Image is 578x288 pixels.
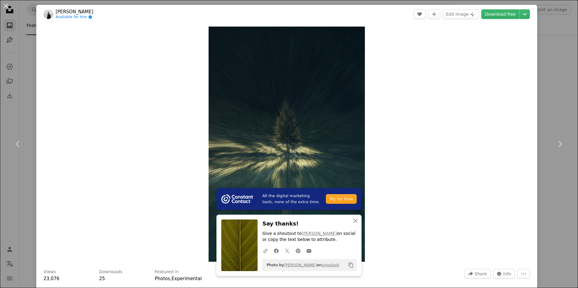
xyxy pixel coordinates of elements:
[284,263,317,267] a: [PERSON_NAME]
[282,245,293,257] a: Share on Twitter
[264,260,339,270] span: Photo by on
[326,194,357,204] div: Try for Free
[464,269,490,279] button: Share this image
[221,194,253,203] img: file-1754318165549-24bf788d5b37
[503,269,511,278] span: Info
[56,15,93,20] a: Available for hire
[209,27,365,262] img: Single tree in a field with light rays.
[475,269,487,278] span: Share
[155,276,170,281] a: Photos
[216,188,362,210] a: All the digital marketing tools, none of the extra time.Try for Free
[262,193,321,205] span: All the digital marketing tools, none of the extra time.
[304,245,314,257] a: Share over email
[293,245,304,257] a: Share on Pinterest
[170,276,172,281] span: ,
[44,269,56,275] h3: Views
[155,269,179,275] h3: Featured in
[517,269,530,279] button: More Actions
[262,231,357,243] p: Give a shoutout to on social or copy the text below to attribute.
[520,9,530,19] button: Choose download size
[99,269,122,275] h3: Downloads
[542,115,578,173] a: Next
[481,9,519,19] a: Download free
[271,245,282,257] a: Share on Facebook
[171,276,202,281] a: Experimental
[493,269,515,279] button: Stats about this image
[428,9,440,19] button: Add to Collection
[302,231,337,236] a: [PERSON_NAME]
[321,263,339,267] a: Unsplash
[209,27,365,262] button: Zoom in on this image
[44,276,60,281] span: 23,076
[262,219,357,228] h3: Say thanks!
[44,9,53,19] img: Go to Pascal Debrunner's profile
[443,9,479,19] button: Edit image
[346,260,356,270] button: Copy to clipboard
[56,9,93,15] a: [PERSON_NAME]
[414,9,426,19] button: Like
[99,276,105,281] span: 25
